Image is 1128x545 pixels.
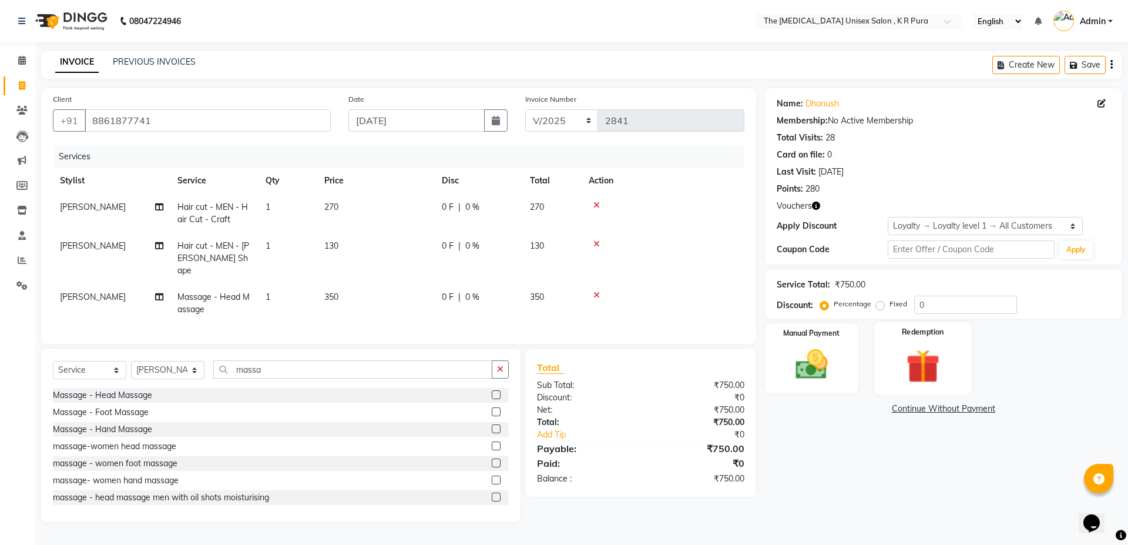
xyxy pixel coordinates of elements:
[442,201,454,213] span: 0 F
[528,429,659,441] a: Add Tip
[777,299,813,312] div: Discount:
[777,220,888,232] div: Apply Discount
[54,146,753,168] div: Services
[659,429,753,441] div: ₹0
[777,98,803,110] div: Name:
[458,240,461,252] span: |
[528,456,640,470] div: Paid:
[266,292,270,302] span: 1
[528,404,640,416] div: Net:
[53,474,179,487] div: massage- women hand massage
[348,94,364,105] label: Date
[30,5,110,38] img: logo
[53,440,176,453] div: massage-women head massage
[53,457,177,470] div: massage - women foot massage
[530,292,544,302] span: 350
[458,201,461,213] span: |
[889,299,907,309] label: Fixed
[53,491,269,504] div: massage - head massage men with oil shots moisturising
[777,115,828,127] div: Membership:
[825,132,835,144] div: 28
[805,183,820,195] div: 280
[1079,498,1116,533] iframe: chat widget
[777,279,830,291] div: Service Total:
[640,456,753,470] div: ₹0
[992,56,1060,74] button: Create New
[818,166,844,178] div: [DATE]
[465,201,479,213] span: 0 %
[777,149,825,161] div: Card on file:
[640,473,753,485] div: ₹750.00
[113,56,196,67] a: PREVIOUS INVOICES
[53,109,86,132] button: +91
[53,94,72,105] label: Client
[530,240,544,251] span: 130
[324,240,338,251] span: 130
[465,240,479,252] span: 0 %
[528,442,640,456] div: Payable:
[53,389,152,402] div: Massage - Head Massage
[783,328,840,339] label: Manual Payment
[528,473,640,485] div: Balance :
[1053,11,1074,31] img: Admin
[213,360,492,379] input: Search or Scan
[60,292,126,302] span: [PERSON_NAME]
[53,423,152,436] div: Massage - Hand Massage
[1065,56,1106,74] button: Save
[442,291,454,303] span: 0 F
[170,168,258,194] th: Service
[528,416,640,429] div: Total:
[777,200,812,212] span: Vouchers
[60,240,126,251] span: [PERSON_NAME]
[640,416,753,429] div: ₹750.00
[835,279,865,291] div: ₹750.00
[1080,15,1106,28] span: Admin
[777,166,816,178] div: Last Visit:
[777,132,823,144] div: Total Visits:
[53,406,149,419] div: Massage - Foot Massage
[640,442,753,456] div: ₹750.00
[60,202,126,212] span: [PERSON_NAME]
[528,379,640,392] div: Sub Total:
[777,183,803,195] div: Points:
[177,202,248,225] span: Hair cut - MEN - Hair Cut - Craft
[902,327,944,338] label: Redemption
[523,168,582,194] th: Total
[525,94,576,105] label: Invoice Number
[129,5,181,38] b: 08047224946
[777,243,888,256] div: Coupon Code
[465,291,479,303] span: 0 %
[55,52,99,73] a: INVOICE
[266,240,270,251] span: 1
[895,345,950,387] img: _gift.svg
[53,168,170,194] th: Stylist
[324,202,338,212] span: 270
[582,168,744,194] th: Action
[458,291,461,303] span: |
[435,168,523,194] th: Disc
[177,292,250,315] span: Massage - Head Massage
[317,168,435,194] th: Price
[827,149,832,161] div: 0
[530,202,544,212] span: 270
[777,115,1110,127] div: No Active Membership
[537,362,564,374] span: Total
[640,392,753,404] div: ₹0
[258,168,317,194] th: Qty
[640,379,753,392] div: ₹750.00
[805,98,839,110] a: Dhanush
[888,240,1055,259] input: Enter Offer / Coupon Code
[177,240,249,276] span: Hair cut - MEN - [PERSON_NAME] Shape
[85,109,331,132] input: Search by Name/Mobile/Email/Code
[324,292,338,302] span: 350
[640,404,753,416] div: ₹750.00
[442,240,454,252] span: 0 F
[266,202,270,212] span: 1
[785,346,838,383] img: _cash.svg
[834,299,871,309] label: Percentage
[1059,241,1093,259] button: Apply
[528,392,640,404] div: Discount:
[767,403,1120,415] a: Continue Without Payment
